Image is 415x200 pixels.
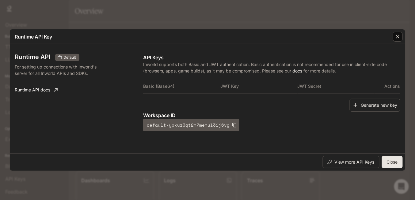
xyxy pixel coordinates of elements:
[143,119,239,131] button: default-ypkuz3qt2m7memul3ij6vg
[323,156,379,168] button: View more API Keys
[298,79,375,94] th: JWT Secret
[143,61,400,74] p: Inworld supports both Basic and JWT authentication. Basic authentication is not recommended for u...
[220,79,298,94] th: JWT Key
[143,112,400,119] p: Workspace ID
[55,54,79,61] div: These keys will apply to your current workspace only
[350,99,400,112] button: Generate new key
[12,84,60,96] a: Runtime API docs
[375,79,400,94] th: Actions
[143,54,400,61] p: API Keys
[15,33,52,40] p: Runtime API Key
[382,156,403,168] button: Close
[143,79,220,94] th: Basic (Base64)
[292,68,302,73] a: docs
[15,54,50,60] h3: Runtime API
[15,64,107,76] p: For setting up connections with Inworld's server for all Inworld APIs and SDKs.
[61,55,78,60] span: Default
